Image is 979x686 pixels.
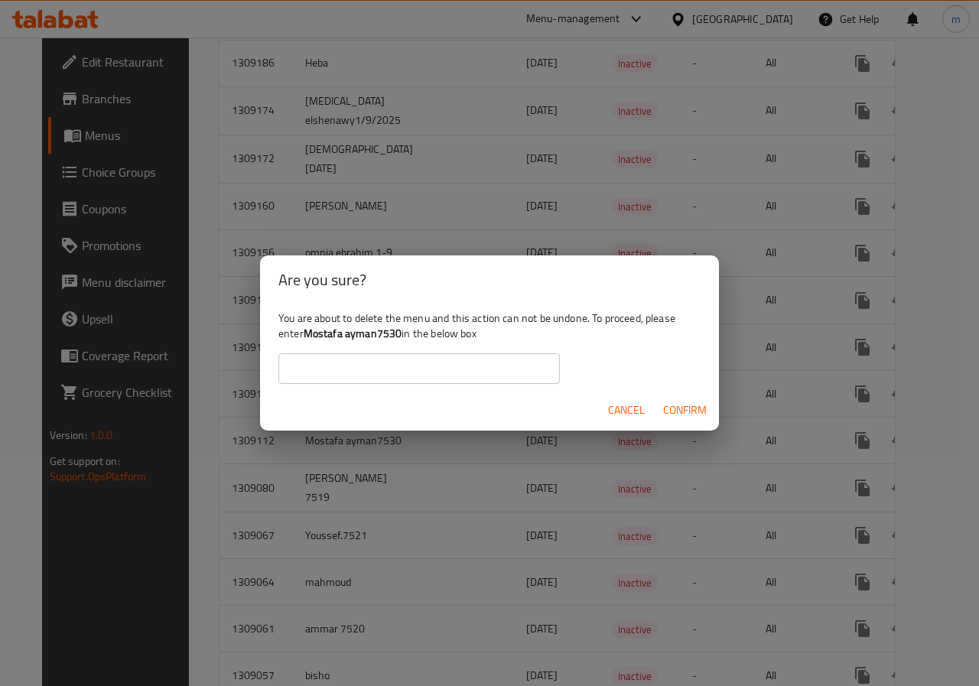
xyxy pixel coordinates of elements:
button: Confirm [657,396,713,424]
b: Mostafa ayman7530 [304,323,402,343]
button: Cancel [602,396,651,424]
h2: Are you sure? [278,268,701,292]
span: Confirm [663,401,707,420]
span: Cancel [608,401,645,420]
div: You are about to delete the menu and this action can not be undone. To proceed, please enter in t... [260,304,719,390]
